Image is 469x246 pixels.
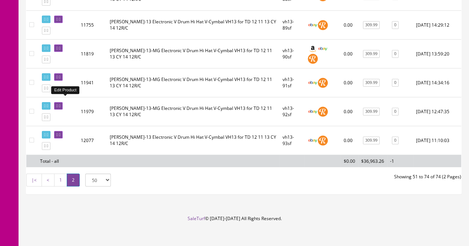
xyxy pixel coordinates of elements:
[107,126,280,155] td: Roland VH-13 Electronic V Drum Hi Hat V-Cymbal VH13 for TD 12 11 13 CY 14 12R/C
[308,44,318,54] img: amazon
[308,78,318,88] img: ebay
[280,126,305,155] td: vh13-93sf
[280,39,305,68] td: vh13-90sf
[363,137,380,144] a: 309.99
[54,173,67,186] a: 1
[413,97,461,126] td: 2025-07-10 12:47:35
[188,215,205,222] a: SaleTurf
[392,79,399,87] a: 0
[107,68,280,97] td: Roland VH-13-MG Electronic V Drum Hi Hat V-Cymbal VH13 for TD 12 11 13 CY 14 12R/C
[413,10,461,39] td: 2025-05-05 14:29:12
[280,68,305,97] td: vh13-91sf
[341,97,358,126] td: 0.00
[318,78,328,88] img: reverb
[341,155,358,167] td: $0.00
[280,10,305,39] td: vh13-89sf
[318,135,328,145] img: reverb
[107,39,280,68] td: Roland VH-13-MG Electronic V Drum Hi Hat V-Cymbal VH13 for TD 12 11 13 CY 14 12R/C
[318,107,328,117] img: reverb
[67,173,80,186] span: 2
[392,21,399,29] a: 0
[26,173,42,186] a: |<
[244,173,467,180] div: Showing 51 to 74 of 74 (2 Pages)
[318,44,328,54] img: ebay
[37,155,78,167] td: Total - all
[341,126,358,155] td: 0.00
[363,108,380,115] a: 309.99
[413,39,461,68] td: 2025-05-28 13:59:20
[363,50,380,58] a: 309.99
[42,173,55,186] a: <
[413,68,461,97] td: 2025-06-30 14:34:16
[78,68,107,97] td: 11941
[107,10,280,39] td: Roland VH-13 Electronic V Drum Hi Hat V-Cymbal VH13 for TD 12 11 13 CY 14 12R/C
[308,107,318,117] img: ebay
[387,155,413,167] td: -1
[107,97,280,126] td: Roland VH-13-MG Electronic V Drum Hi Hat V-Cymbal VH13 for TD 12 11 13 CY 14 12R/C
[78,10,107,39] td: 11755
[341,68,358,97] td: 0.00
[78,126,107,155] td: 12077
[308,20,318,30] img: ebay
[341,10,358,39] td: 0.00
[318,20,328,30] img: reverb
[308,54,318,64] img: reverb
[341,39,358,68] td: 0.00
[280,97,305,126] td: vh13-92sf
[363,79,380,87] a: 309.99
[308,135,318,145] img: ebay
[363,21,380,29] a: 309.99
[392,108,399,115] a: 0
[392,50,399,58] a: 0
[413,126,461,155] td: 2025-08-13 11:10:03
[78,39,107,68] td: 11819
[78,97,107,126] td: 11979
[392,137,399,144] a: 0
[358,155,387,167] td: $36,963.26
